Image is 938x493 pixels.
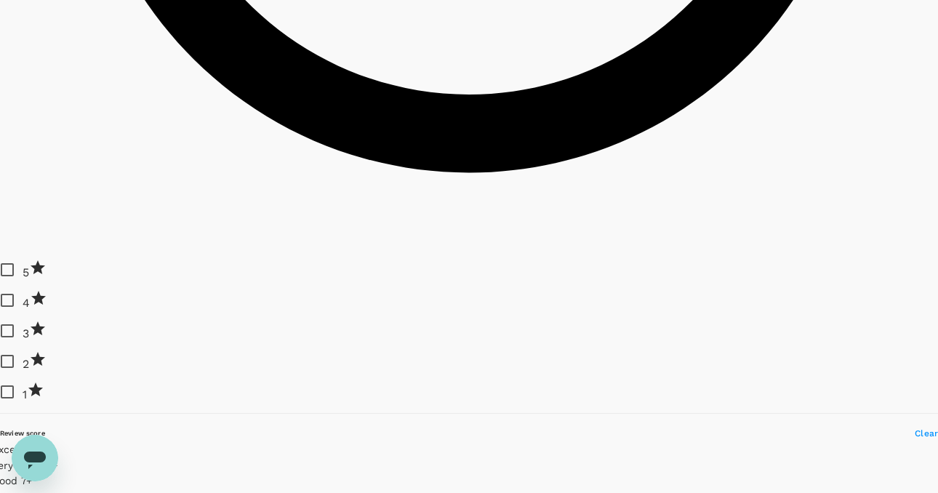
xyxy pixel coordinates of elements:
[23,388,27,401] span: 1
[12,435,58,481] iframe: Button to launch messaging window
[915,428,938,438] span: Clear
[23,357,29,371] span: 2
[23,265,29,279] span: 5
[23,326,29,340] span: 3
[23,296,30,310] span: 4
